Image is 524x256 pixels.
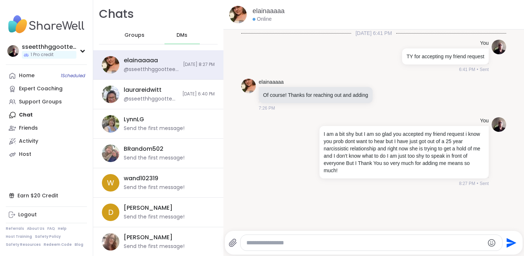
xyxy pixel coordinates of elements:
img: https://sharewell-space-live.sfo3.digitaloceanspaces.com/user-generated/cd0780da-9294-4886-a675-3... [102,115,119,133]
span: 7:26 PM [259,105,275,111]
a: FAQ [47,226,55,231]
span: w [107,177,114,188]
div: Earn $20 Credit [6,189,87,202]
p: Of course! Thanks for reaching out and adding [263,91,368,99]
span: Sent [480,180,489,187]
span: Sent [480,66,489,73]
div: laurareidwitt [124,86,162,94]
div: @sseetthhggootteell - I do hope you had a good week [PERSON_NAME] with what you had went through ... [124,95,178,103]
a: Referrals [6,226,24,231]
div: LynnLG [124,115,144,123]
h4: You [480,40,489,47]
a: Blog [75,242,83,247]
a: Logout [6,208,87,221]
div: BRandom502 [124,145,163,153]
a: Host [6,148,87,161]
div: Activity [19,138,38,145]
div: Friends [19,125,38,132]
a: Help [58,226,67,231]
div: [PERSON_NAME] [124,233,172,241]
h1: Chats [99,6,134,22]
a: Host Training [6,234,32,239]
span: 8:27 PM [459,180,475,187]
span: 6:41 PM [459,66,475,73]
a: Friends [6,122,87,135]
a: Activity [6,135,87,148]
span: • [477,66,478,73]
a: Home1Scheduled [6,69,87,82]
div: @sseetthhggootteell - I am a bit shy but I am so glad you accepted my friend request i know you p... [124,66,179,73]
a: elainaaaaa [259,79,284,86]
div: Online [253,16,271,23]
a: About Us [27,226,44,231]
img: https://sharewell-space-live.sfo3.digitaloceanspaces.com/user-generated/b06f800e-e85b-4edd-a3a5-6... [102,56,119,74]
div: Send the first message! [124,154,184,162]
img: https://sharewell-space-live.sfo3.digitaloceanspaces.com/user-generated/b06f800e-e85b-4edd-a3a5-6... [229,6,247,23]
span: DMs [176,32,187,39]
img: https://sharewell-space-live.sfo3.digitaloceanspaces.com/user-generated/3198844e-f0fa-4252-8e56-5... [102,86,119,103]
div: Send the first message! [124,243,184,250]
button: Send [503,235,519,251]
a: Support Groups [6,95,87,109]
img: https://sharewell-space-live.sfo3.digitaloceanspaces.com/user-generated/127af2b2-1259-4cf0-9fd7-7... [102,145,119,162]
div: Host [19,151,31,158]
div: elainaaaaa [124,56,158,64]
div: Support Groups [19,98,62,106]
img: https://sharewell-space-live.sfo3.digitaloceanspaces.com/user-generated/eecba2ac-b303-4065-9e07-2... [492,40,506,54]
div: Expert Coaching [19,85,63,92]
img: https://sharewell-space-live.sfo3.digitaloceanspaces.com/user-generated/eecba2ac-b303-4065-9e07-2... [492,117,506,132]
div: Send the first message! [124,184,184,191]
div: [PERSON_NAME] [124,204,172,212]
span: 1 Pro credit [31,52,53,58]
p: I am a bit shy but I am so glad you accepted my friend request i know you prob dont want to hear ... [324,130,484,174]
img: sseetthhggootteell [7,45,19,57]
a: Redeem Code [44,242,72,247]
textarea: Type your message [246,239,484,247]
span: [DATE] 8:27 PM [183,62,215,68]
span: 1 Scheduled [61,73,85,79]
span: [DATE] 6:40 PM [182,91,215,97]
div: Home [19,72,35,79]
a: elainaaaaa [253,7,285,16]
img: ShareWell Nav Logo [6,12,87,37]
h4: You [480,117,489,125]
a: Expert Coaching [6,82,87,95]
a: Safety Resources [6,242,41,247]
span: D [108,207,114,218]
img: https://sharewell-space-live.sfo3.digitaloceanspaces.com/user-generated/12025a04-e023-4d79-ba6e-0... [102,233,119,251]
a: Safety Policy [35,234,61,239]
div: sseetthhggootteell [22,43,76,51]
img: https://sharewell-space-live.sfo3.digitaloceanspaces.com/user-generated/b06f800e-e85b-4edd-a3a5-6... [241,79,256,93]
p: TY for accepting my friend request [406,53,484,60]
div: wand102319 [124,174,158,182]
div: Send the first message! [124,213,184,221]
span: Groups [124,32,144,39]
span: [DATE] 6:41 PM [351,29,396,37]
div: Logout [18,211,37,218]
span: • [477,180,478,187]
button: Emoji picker [487,239,496,247]
div: Send the first message! [124,125,184,132]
